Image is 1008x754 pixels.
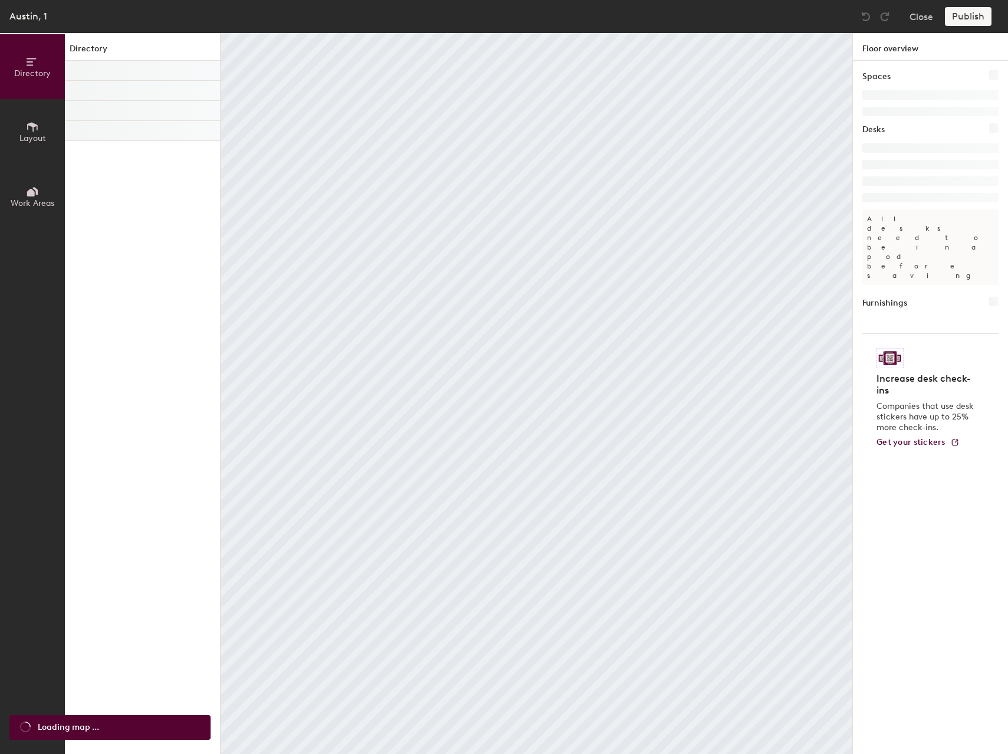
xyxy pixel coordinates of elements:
[862,123,885,136] h1: Desks
[853,33,1008,61] h1: Floor overview
[862,70,891,83] h1: Spaces
[11,198,54,208] span: Work Areas
[862,297,907,310] h1: Furnishings
[876,401,977,433] p: Companies that use desk stickers have up to 25% more check-ins.
[876,373,977,396] h4: Increase desk check-ins
[876,437,945,447] span: Get your stickers
[9,9,47,24] div: Austin, 1
[14,68,51,78] span: Directory
[65,42,220,61] h1: Directory
[38,721,99,734] span: Loading map ...
[862,209,999,285] p: All desks need to be in a pod before saving
[879,11,891,22] img: Redo
[221,33,852,754] canvas: Map
[910,7,933,26] button: Close
[860,11,872,22] img: Undo
[876,348,904,368] img: Sticker logo
[876,438,960,448] a: Get your stickers
[19,133,46,143] span: Layout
